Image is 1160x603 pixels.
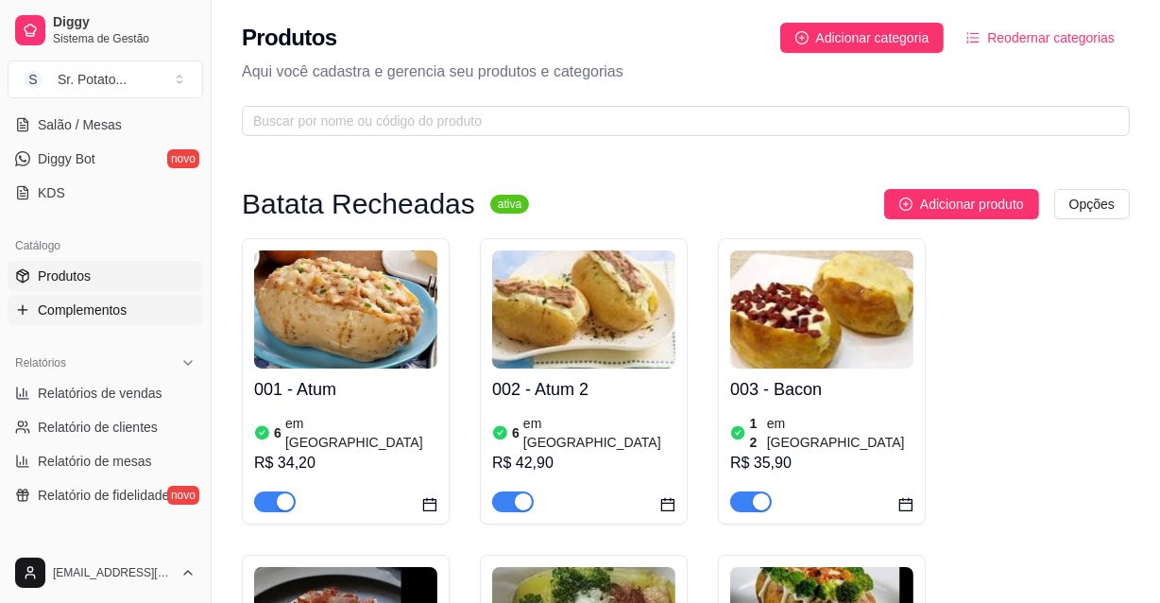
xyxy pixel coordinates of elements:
[966,31,980,44] span: ordered-list
[795,31,809,44] span: plus-circle
[780,23,945,53] button: Adicionar categoria
[254,376,437,403] h4: 001 - Atum
[53,565,173,580] span: [EMAIL_ADDRESS][DOMAIN_NAME]
[8,378,203,408] a: Relatórios de vendas
[285,414,437,452] article: em [GEOGRAPHIC_DATA]
[38,384,162,403] span: Relatórios de vendas
[38,486,169,505] span: Relatório de fidelidade
[8,8,203,53] a: DiggySistema de Gestão
[8,60,203,98] button: Select a team
[767,414,913,452] article: em [GEOGRAPHIC_DATA]
[8,144,203,174] a: Diggy Botnovo
[730,376,913,403] h4: 003 - Bacon
[750,414,763,452] article: 12
[422,497,437,512] span: calendar
[53,14,196,31] span: Diggy
[512,423,520,442] article: 6
[254,250,437,369] img: product-image
[660,497,675,512] span: calendar
[8,446,203,476] a: Relatório de mesas
[274,423,281,442] article: 6
[38,452,152,471] span: Relatório de mesas
[730,250,913,369] img: product-image
[898,497,913,512] span: calendar
[53,31,196,46] span: Sistema de Gestão
[38,267,91,285] span: Produtos
[38,183,65,202] span: KDS
[242,23,337,53] h2: Produtos
[58,70,127,89] div: Sr. Potato ...
[8,480,203,510] a: Relatório de fidelidadenovo
[492,376,675,403] h4: 002 - Atum 2
[8,231,203,261] div: Catálogo
[920,194,1024,215] span: Adicionar produto
[8,533,203,563] div: Gerenciar
[8,550,203,595] button: [EMAIL_ADDRESS][DOMAIN_NAME]
[490,195,529,214] sup: ativa
[15,355,66,370] span: Relatórios
[523,414,675,452] article: em [GEOGRAPHIC_DATA]
[38,418,158,437] span: Relatório de clientes
[951,23,1130,53] button: Reodernar categorias
[816,27,930,48] span: Adicionar categoria
[899,198,913,211] span: plus-circle
[242,193,475,215] h3: Batata Recheadas
[492,250,675,369] img: product-image
[8,412,203,442] a: Relatório de clientes
[253,111,1103,131] input: Buscar por nome ou código do produto
[38,301,127,319] span: Complementos
[1069,194,1115,215] span: Opções
[8,295,203,325] a: Complementos
[987,27,1115,48] span: Reodernar categorias
[24,70,43,89] span: S
[1054,189,1130,219] button: Opções
[8,261,203,291] a: Produtos
[38,149,95,168] span: Diggy Bot
[242,60,1130,83] p: Aqui você cadastra e gerencia seu produtos e categorias
[8,178,203,208] a: KDS
[492,452,675,474] div: R$ 42,90
[254,452,437,474] div: R$ 34,20
[730,452,913,474] div: R$ 35,90
[884,189,1039,219] button: Adicionar produto
[38,115,122,134] span: Salão / Mesas
[8,110,203,140] a: Salão / Mesas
